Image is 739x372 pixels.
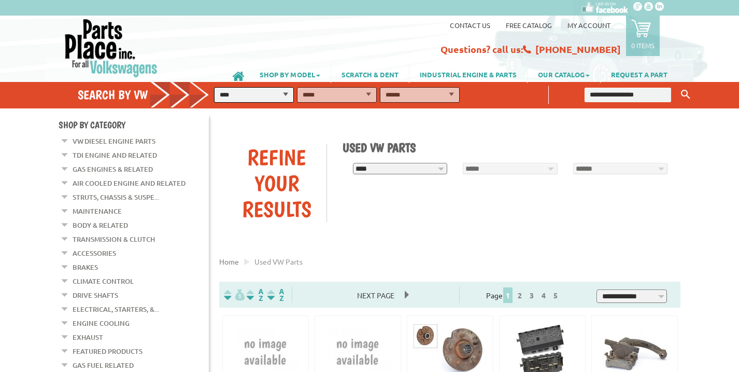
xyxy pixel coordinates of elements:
[73,246,116,260] a: Accessories
[249,65,331,83] a: SHOP BY MODEL
[601,65,678,83] a: REQUEST A PART
[73,288,118,302] a: Drive Shafts
[73,330,103,344] a: Exhaust
[73,134,155,148] a: VW Diesel Engine Parts
[567,21,610,30] a: My Account
[73,345,143,358] a: Featured Products
[631,41,655,50] p: 0 items
[245,289,265,301] img: Sort by Headline
[78,87,220,102] h4: Search by VW
[73,204,122,218] a: Maintenance
[59,119,209,130] h4: Shop By Category
[73,274,134,288] a: Climate Control
[73,176,186,190] a: Air Cooled Engine and Related
[73,316,130,330] a: Engine Cooling
[73,232,155,246] a: Transmission & Clutch
[506,21,552,30] a: Free Catalog
[265,289,286,301] img: Sort by Sales Rank
[459,286,588,303] div: Page
[73,359,134,372] a: Gas Fuel Related
[343,140,673,155] h1: Used VW Parts
[64,18,159,78] img: Parts Place Inc!
[73,218,128,232] a: Body & Related
[331,65,409,83] a: SCRATCH & DENT
[347,291,405,300] a: Next Page
[515,291,524,300] a: 2
[409,65,527,83] a: INDUSTRIAL ENGINE & PARTS
[626,16,660,56] a: 0 items
[219,257,239,266] a: Home
[73,260,98,274] a: Brakes
[224,289,245,301] img: filterpricelow.svg
[551,291,560,300] a: 5
[73,190,159,204] a: Struts, Chassis & Suspe...
[539,291,548,300] a: 4
[227,144,326,222] div: Refine Your Results
[678,86,693,103] button: Keyword Search
[254,257,303,266] span: used VW parts
[347,287,405,303] span: Next Page
[73,302,159,316] a: Electrical, Starters, &...
[528,65,600,83] a: OUR CATALOG
[503,287,513,303] span: 1
[73,162,153,176] a: Gas Engines & Related
[73,148,157,162] a: TDI Engine and Related
[527,291,536,300] a: 3
[450,21,490,30] a: Contact us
